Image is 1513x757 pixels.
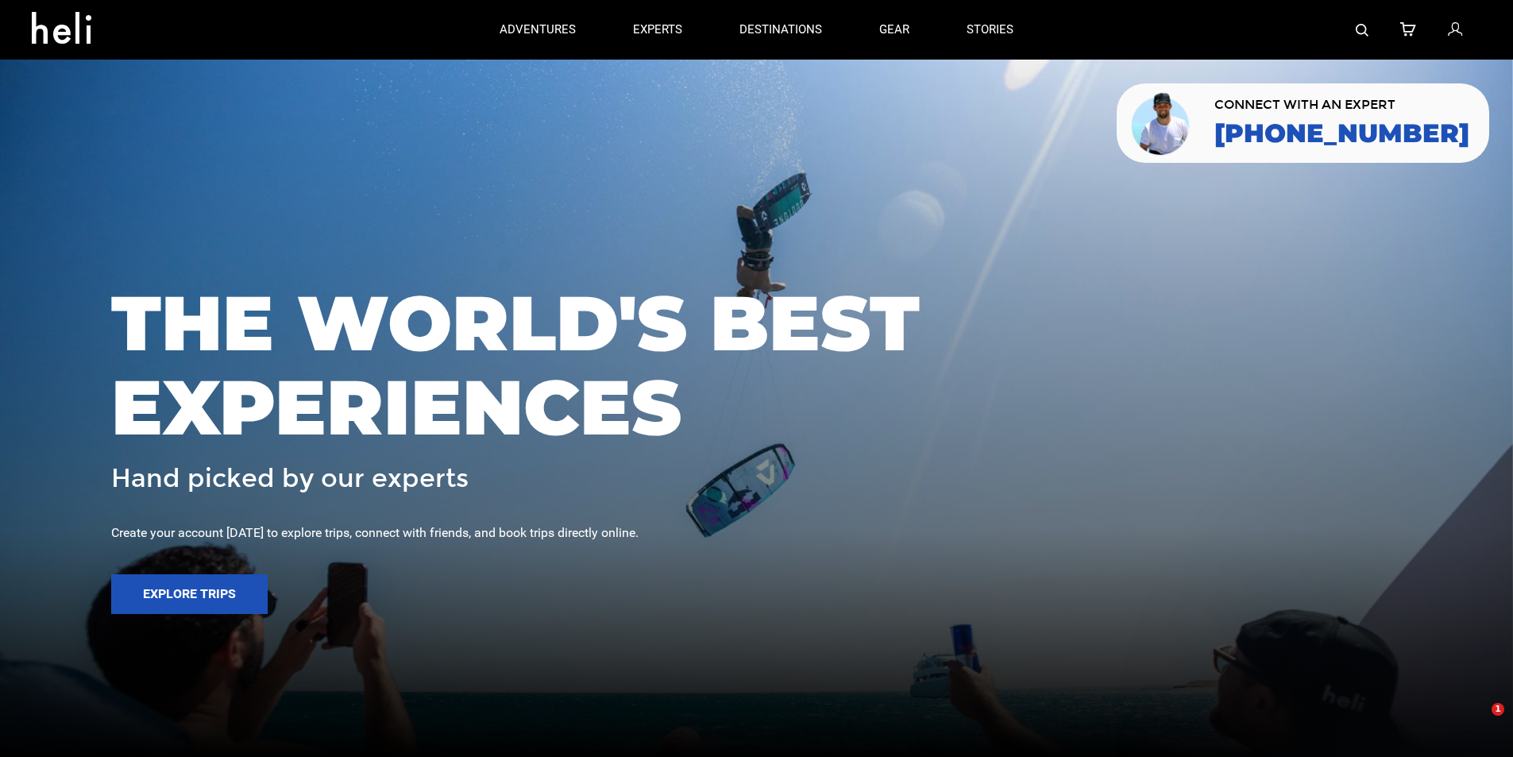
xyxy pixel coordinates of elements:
span: CONNECT WITH AN EXPERT [1214,98,1469,111]
span: THE WORLD'S BEST EXPERIENCES [111,281,1402,449]
div: Create your account [DATE] to explore trips, connect with friends, and book trips directly online. [111,524,1402,543]
p: adventures [500,21,576,38]
p: experts [633,21,682,38]
img: contact our team [1129,90,1195,156]
p: destinations [739,21,822,38]
iframe: Intercom live chat [1459,703,1497,741]
span: 1 [1492,703,1504,716]
button: Explore Trips [111,574,268,614]
span: Hand picked by our experts [111,465,469,492]
a: [PHONE_NUMBER] [1214,119,1469,148]
img: search-bar-icon.svg [1356,24,1368,37]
